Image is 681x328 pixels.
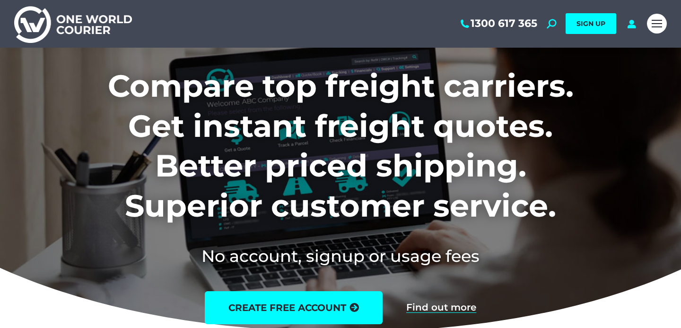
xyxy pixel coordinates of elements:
[647,14,667,34] a: Mobile menu icon
[45,66,636,226] h1: Compare top freight carriers. Get instant freight quotes. Better priced shipping. Superior custom...
[459,17,537,30] a: 1300 617 365
[566,13,616,34] a: SIGN UP
[205,291,383,324] a: create free account
[14,5,132,43] img: One World Courier
[45,244,636,268] h2: No account, signup or usage fees
[576,19,605,28] span: SIGN UP
[406,303,476,313] a: Find out more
